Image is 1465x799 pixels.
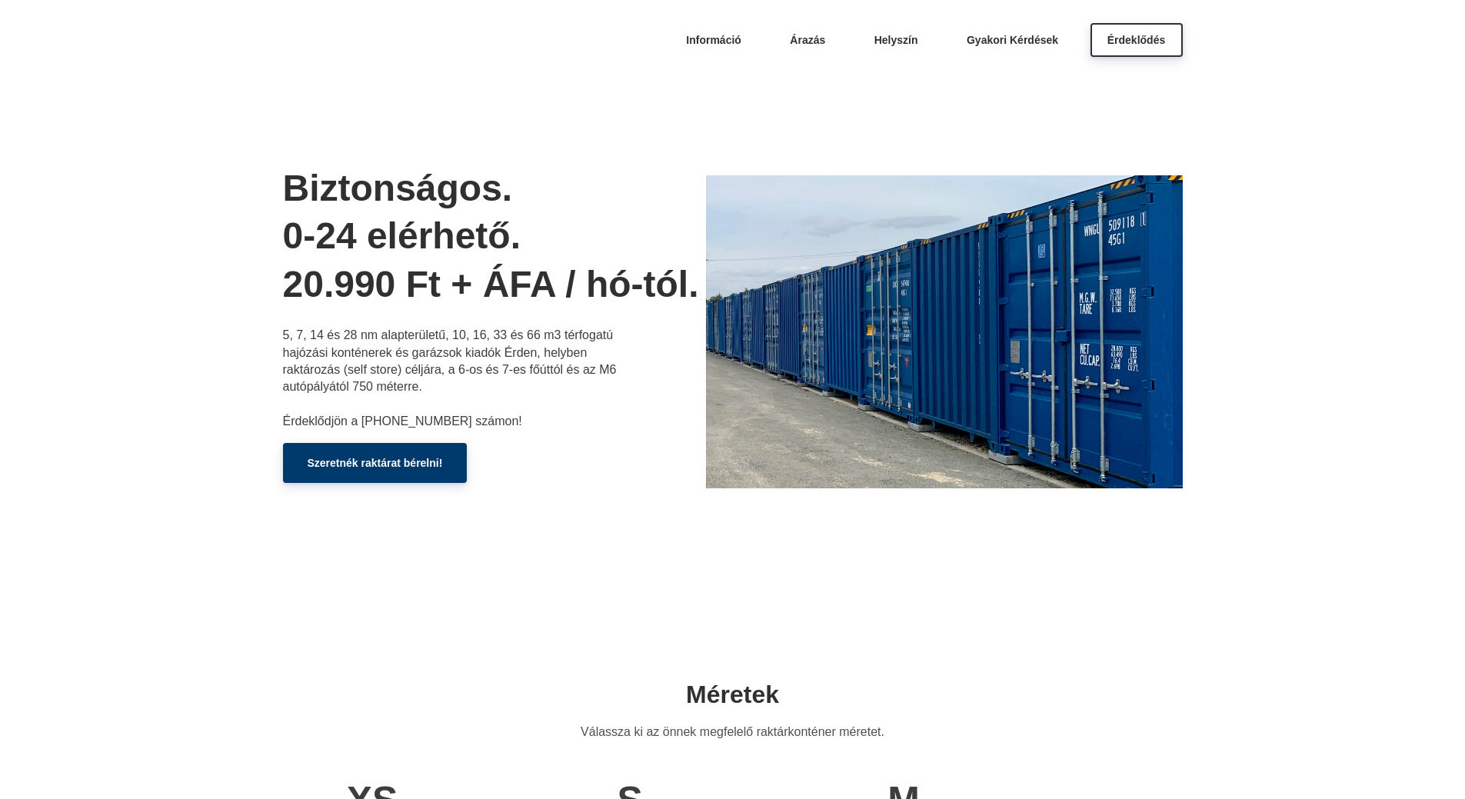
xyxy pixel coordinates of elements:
a: Érdeklődés [1090,23,1183,57]
a: Gyakori Kérdések [950,23,1075,57]
img: bozsisor.webp [706,175,1183,488]
a: Szeretnék raktárat bérelni! [283,443,468,483]
a: Helyszín [857,23,935,57]
p: Válassza ki az önnek megfelelő raktárkonténer méretet. [573,724,893,741]
h1: Biztonságos. 0-24 elérhető. 20.990 Ft + ÁFA / hó-tól. [283,165,706,308]
a: Információ [669,23,758,57]
a: Árazás [773,23,842,57]
span: Gyakori Kérdések [967,34,1058,46]
span: Szeretnék raktárat bérelni! [308,457,443,469]
span: Érdeklődés [1107,34,1165,46]
h2: Méretek [533,679,933,711]
span: Árazás [790,34,825,46]
span: Helyszín [874,34,918,46]
p: 5, 7, 14 és 28 nm alapterületű, 10, 16, 33 és 66 m3 térfogatú hajózási konténerek és garázsok kia... [283,327,621,430]
span: Információ [686,34,741,46]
